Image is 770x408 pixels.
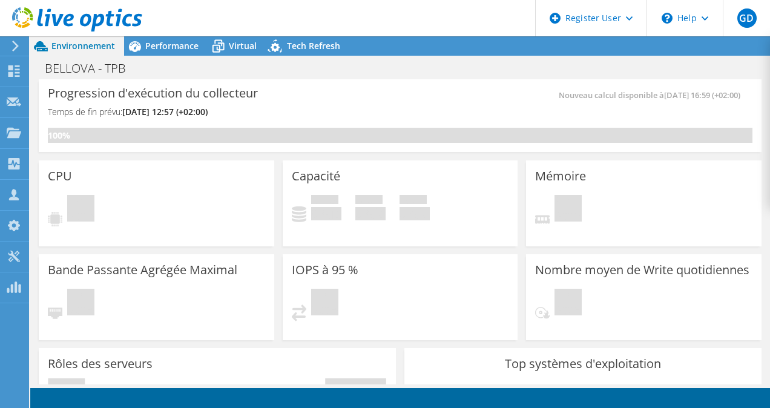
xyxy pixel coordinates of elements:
h3: Rôles des serveurs [48,357,153,370]
h3: Capacité [292,169,340,183]
span: [DATE] 16:59 (+02:00) [664,90,740,100]
h3: Bande Passante Agrégée Maximal [48,263,237,277]
span: Utilisé [311,195,338,207]
span: Espace libre [355,195,383,207]
h3: Top systèmes d'exploitation [413,357,752,370]
span: En attente [67,289,94,318]
h3: Mémoire [535,169,586,183]
span: Virtual [229,40,257,51]
span: Performance [145,40,199,51]
span: Environnement [51,40,115,51]
span: [DATE] 12:57 (+02:00) [122,106,208,117]
h3: CPU [48,169,72,183]
h4: 0 Gio [400,207,430,220]
h4: Temps de fin prévu: [48,105,208,119]
h4: 0 Gio [311,207,341,220]
span: En attente [554,289,582,318]
span: GD [737,8,757,28]
h4: 0 Gio [355,207,386,220]
h3: IOPS à 95 % [292,263,358,277]
svg: \n [662,13,673,24]
span: Tech Refresh [287,40,340,51]
span: Total [400,195,427,207]
h1: BELLOVA - TPB [39,62,145,75]
h3: Nombre moyen de Write quotidiennes [535,263,749,277]
span: Nouveau calcul disponible à [559,90,746,100]
span: En attente [311,289,338,318]
span: En attente [554,195,582,225]
span: En attente [67,195,94,225]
